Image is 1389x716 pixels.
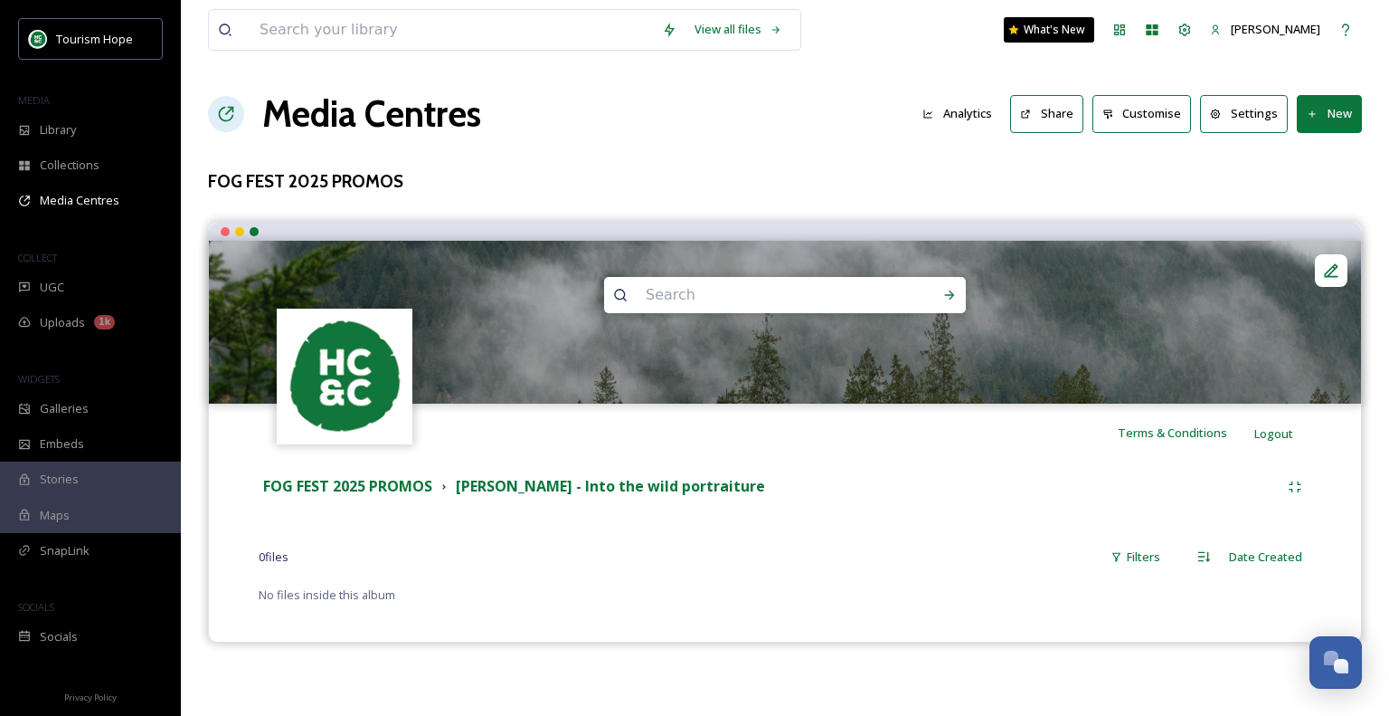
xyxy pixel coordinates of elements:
[259,587,395,603] span: No files inside this album
[208,168,1362,195] h3: FOG FEST 2025 PROMOS
[1118,422,1254,444] a: Terms & Conditions
[1220,539,1311,575] div: Date Created
[40,400,89,417] span: Galleries
[913,96,1010,131] a: Analytics
[40,192,119,209] span: Media Centres
[1254,425,1293,442] span: Logout
[1297,95,1362,132] button: New
[1231,21,1320,37] span: [PERSON_NAME]
[29,30,47,48] img: logo.png
[262,87,481,141] a: Media Centres
[1200,95,1288,132] button: Settings
[18,251,57,264] span: COLLECT
[456,476,765,496] strong: [PERSON_NAME] - Into the wild portraiture
[250,10,653,50] input: Search your library
[263,476,432,496] strong: FOG FEST 2025 PROMOS
[40,121,76,138] span: Library
[18,372,60,386] span: WIDGETS
[209,241,1361,404] img: fog-fest57.jpg
[1201,12,1329,47] a: [PERSON_NAME]
[18,600,54,614] span: SOCIALS
[913,96,1001,131] button: Analytics
[1092,95,1201,132] a: Customise
[40,314,85,331] span: Uploads
[56,31,133,47] span: Tourism Hope
[40,435,84,453] span: Embeds
[1010,95,1083,132] button: Share
[1309,636,1362,689] button: Open Chat
[94,315,115,329] div: 1k
[1092,95,1192,132] button: Customise
[40,471,79,488] span: Stories
[259,549,288,566] span: 0 file s
[40,507,70,524] span: Maps
[40,628,78,645] span: Socials
[1200,95,1297,132] a: Settings
[279,310,411,442] img: logo.png
[637,275,884,315] input: Search
[1118,425,1227,441] span: Terms & Conditions
[40,542,90,559] span: SnapLink
[685,12,791,47] a: View all files
[1004,17,1094,43] a: What's New
[40,157,99,174] span: Collections
[1101,539,1169,575] div: Filters
[18,93,50,107] span: MEDIA
[40,279,64,296] span: UGC
[64,692,117,703] span: Privacy Policy
[64,685,117,707] a: Privacy Policy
